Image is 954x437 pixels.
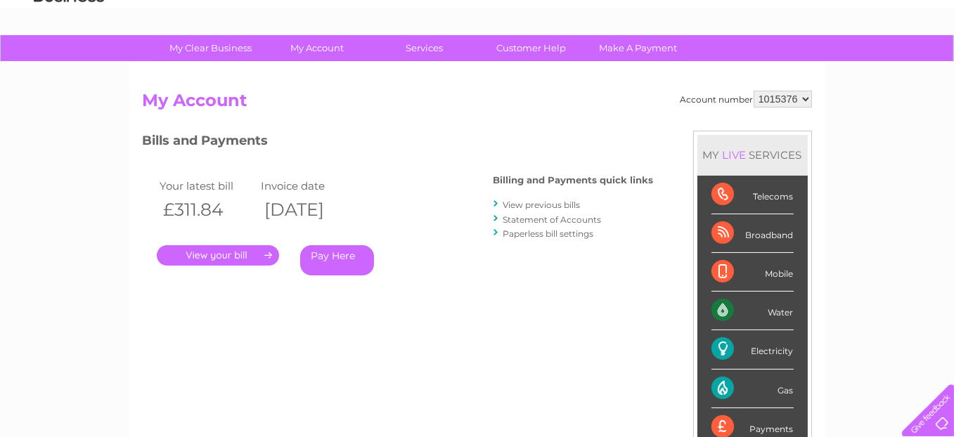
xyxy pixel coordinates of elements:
[473,35,589,61] a: Customer Help
[503,214,602,225] a: Statement of Accounts
[503,200,581,210] a: View previous bills
[257,176,359,195] td: Invoice date
[33,37,105,79] img: logo.png
[781,60,823,70] a: Telecoms
[697,135,808,175] div: MY SERVICES
[580,35,696,61] a: Make A Payment
[300,245,374,275] a: Pay Here
[711,253,794,292] div: Mobile
[689,7,786,25] a: 0333 014 3131
[711,292,794,330] div: Water
[257,195,359,224] th: [DATE]
[720,148,749,162] div: LIVE
[742,60,773,70] a: Energy
[860,60,895,70] a: Contact
[143,131,654,155] h3: Bills and Payments
[908,60,941,70] a: Log out
[707,60,733,70] a: Water
[503,228,594,239] a: Paperless bill settings
[146,8,810,68] div: Clear Business is a trading name of Verastar Limited (registered in [GEOGRAPHIC_DATA] No. 3667643...
[832,60,852,70] a: Blog
[711,370,794,408] div: Gas
[259,35,375,61] a: My Account
[711,330,794,369] div: Electricity
[143,91,812,117] h2: My Account
[157,195,258,224] th: £311.84
[153,35,269,61] a: My Clear Business
[681,91,812,107] div: Account number
[157,176,258,195] td: Your latest bill
[494,175,654,185] h4: Billing and Payments quick links
[711,176,794,214] div: Telecoms
[157,245,279,266] a: .
[366,35,482,61] a: Services
[711,214,794,253] div: Broadband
